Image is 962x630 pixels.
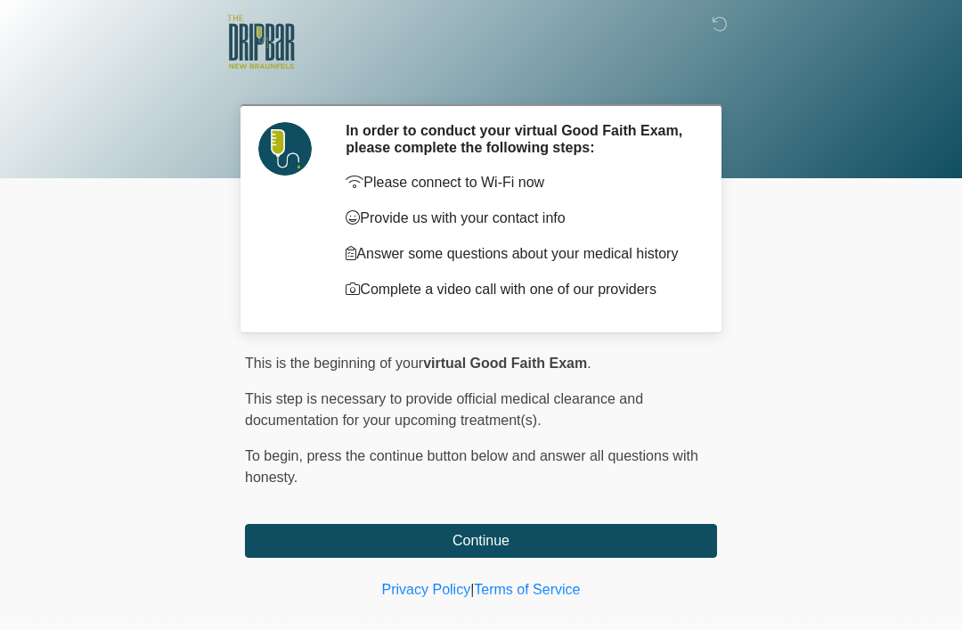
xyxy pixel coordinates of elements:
p: Provide us with your contact info [346,208,690,229]
p: Answer some questions about your medical history [346,243,690,265]
p: Please connect to Wi-Fi now [346,172,690,193]
p: Complete a video call with one of our providers [346,279,690,300]
a: | [470,582,474,597]
img: Agent Avatar [258,122,312,176]
span: . [587,356,591,371]
button: Continue [245,524,717,558]
span: press the continue button below and answer all questions with honesty. [245,448,698,485]
img: The DRIPBaR - New Braunfels Logo [227,13,295,71]
strong: virtual Good Faith Exam [423,356,587,371]
span: This is the beginning of your [245,356,423,371]
span: This step is necessary to provide official medical clearance and documentation for your upcoming ... [245,391,643,428]
a: Terms of Service [474,582,580,597]
h2: In order to conduct your virtual Good Faith Exam, please complete the following steps: [346,122,690,156]
a: Privacy Policy [382,582,471,597]
span: To begin, [245,448,306,463]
